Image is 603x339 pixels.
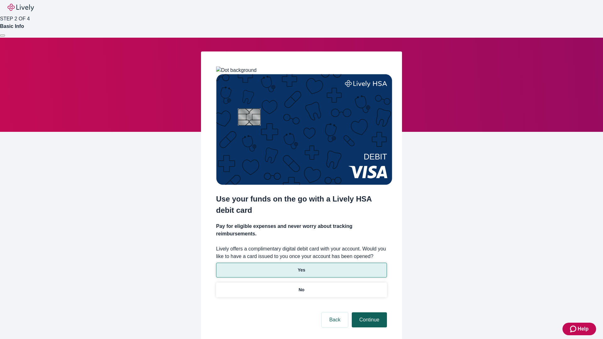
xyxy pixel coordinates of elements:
[216,74,392,185] img: Debit card
[216,263,387,277] button: Yes
[216,245,387,260] label: Lively offers a complimentary digital debit card with your account. Would you like to have a card...
[298,267,305,273] p: Yes
[578,325,589,333] span: Help
[570,325,578,333] svg: Zendesk support icon
[216,282,387,297] button: No
[216,67,257,74] img: Dot background
[562,323,596,335] button: Zendesk support iconHelp
[216,223,387,238] h4: Pay for eligible expenses and never worry about tracking reimbursements.
[216,193,387,216] h2: Use your funds on the go with a Lively HSA debit card
[8,4,34,11] img: Lively
[352,312,387,327] button: Continue
[322,312,348,327] button: Back
[299,287,305,293] p: No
